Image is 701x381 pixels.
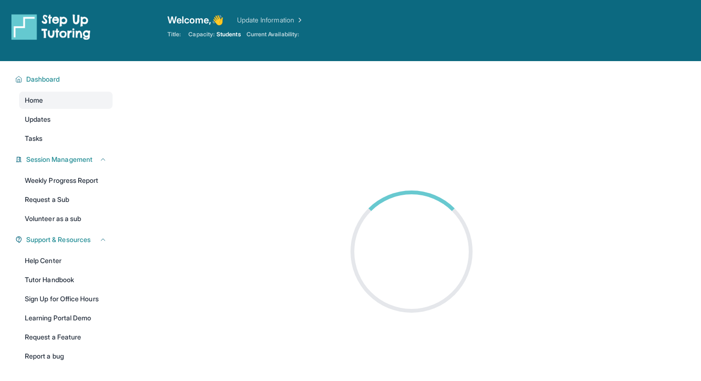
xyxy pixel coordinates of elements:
a: Sign Up for Office Hours [19,290,113,307]
span: Current Availability: [247,31,299,38]
a: Update Information [237,15,304,25]
span: Welcome, 👋 [167,13,224,27]
a: Volunteer as a sub [19,210,113,227]
a: Learning Portal Demo [19,309,113,327]
img: logo [11,13,91,40]
button: Session Management [22,155,107,164]
a: Home [19,92,113,109]
a: Help Center [19,252,113,269]
a: Updates [19,111,113,128]
a: Request a Feature [19,328,113,346]
img: Chevron Right [294,15,304,25]
span: Dashboard [26,74,60,84]
span: Students [216,31,241,38]
a: Tasks [19,130,113,147]
button: Dashboard [22,74,107,84]
span: Home [25,95,43,105]
a: Weekly Progress Report [19,172,113,189]
span: Updates [25,115,51,124]
span: Support & Resources [26,235,91,244]
a: Request a Sub [19,191,113,208]
span: Capacity: [188,31,215,38]
span: Session Management [26,155,93,164]
span: Tasks [25,134,42,143]
a: Report a bug [19,348,113,365]
span: Title: [167,31,181,38]
button: Support & Resources [22,235,107,244]
a: Tutor Handbook [19,271,113,288]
